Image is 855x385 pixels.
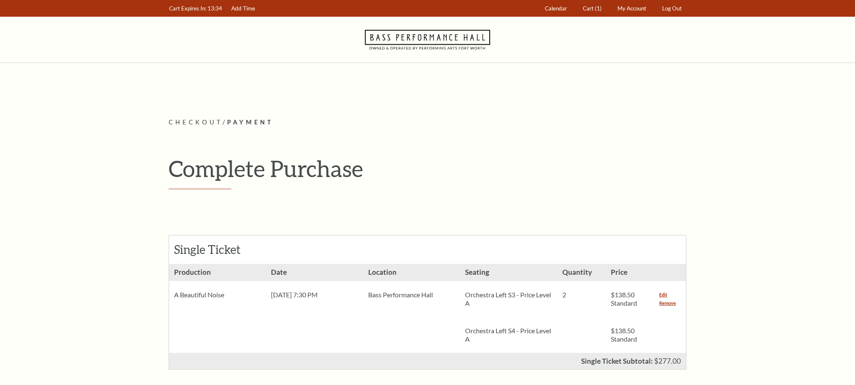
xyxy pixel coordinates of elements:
h2: Single Ticket [174,243,266,257]
a: Cart (1) [579,0,606,17]
div: A Beautiful Noise [169,281,266,309]
span: Bass Performance Hall [368,291,433,299]
h3: Location [363,264,460,281]
span: 13:34 [207,5,222,12]
h3: Seating [460,264,557,281]
a: Edit [659,291,667,299]
span: Payment [227,119,273,126]
span: Checkout [169,119,223,126]
p: Orchestra Left S4 - Price Level A [465,327,552,343]
p: Single Ticket Subtotal: [581,357,653,365]
a: Log Out [658,0,686,17]
h3: Production [169,264,266,281]
span: (1) [595,5,602,12]
p: 2 [562,291,601,299]
p: Orchestra Left S3 - Price Level A [465,291,552,307]
h1: Complete Purchase [169,155,686,182]
div: [DATE] 7:30 PM [266,281,363,309]
a: My Account [614,0,650,17]
a: Add Time [228,0,259,17]
p: / [169,117,686,128]
span: Cart Expires In: [169,5,206,12]
h3: Date [266,264,363,281]
span: Calendar [545,5,567,12]
h3: Quantity [557,264,606,281]
span: Cart [583,5,594,12]
h3: Price [606,264,654,281]
span: My Account [617,5,646,12]
a: Remove [659,299,676,307]
span: $138.50 Standard [611,291,637,307]
a: Calendar [541,0,571,17]
span: $138.50 Standard [611,327,637,343]
span: $277.00 [654,357,681,365]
